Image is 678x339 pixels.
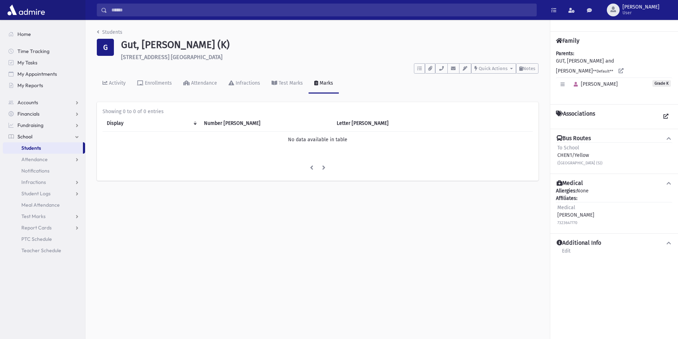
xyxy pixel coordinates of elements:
a: Edit [562,247,571,260]
a: Accounts [3,97,85,108]
input: Search [107,4,536,16]
a: Students [97,29,122,35]
img: AdmirePro [6,3,47,17]
th: Display [103,115,200,132]
div: GUT, [PERSON_NAME] and [PERSON_NAME] [556,50,672,99]
span: Accounts [17,99,38,106]
button: Bus Routes [556,135,672,142]
a: Attendance [178,74,223,94]
a: Enrollments [131,74,178,94]
div: Infractions [234,80,260,86]
span: Fundraising [17,122,43,128]
a: Infractions [223,74,266,94]
h4: Additional Info [557,239,601,247]
div: Marks [318,80,333,86]
span: Test Marks [21,213,46,219]
a: Home [3,28,85,40]
h4: Medical [557,180,583,187]
h4: Associations [556,110,595,123]
h6: [STREET_ADDRESS] [GEOGRAPHIC_DATA] [121,54,538,60]
a: Meal Attendance [3,199,85,211]
h4: Family [556,37,579,44]
span: Meal Attendance [21,202,60,208]
button: Medical [556,180,672,187]
span: Financials [17,111,40,117]
a: Attendance [3,154,85,165]
button: Notes [516,63,538,74]
b: Parents: [556,51,574,57]
a: Infractions [3,176,85,188]
a: My Tasks [3,57,85,68]
span: PTC Schedule [21,236,52,242]
div: Enrollments [143,80,172,86]
a: PTC Schedule [3,233,85,245]
span: Infractions [21,179,46,185]
span: School [17,133,32,140]
span: Notes [523,66,535,71]
span: Teacher Schedule [21,247,61,254]
span: To School [557,145,579,151]
span: Notifications [21,168,49,174]
span: [PERSON_NAME] [622,4,659,10]
h4: Bus Routes [557,135,591,142]
div: Showing 0 to 0 of 0 entries [103,108,533,115]
td: No data available in table [103,131,533,148]
th: Number Mark [200,115,332,132]
button: Quick Actions [471,63,516,74]
button: Additional Info [556,239,672,247]
a: Test Marks [3,211,85,222]
span: My Reports [17,82,43,89]
span: [PERSON_NAME] [571,81,618,87]
a: Marks [309,74,339,94]
b: Affiliates: [556,195,577,201]
div: Activity [107,80,126,86]
a: My Reports [3,80,85,91]
small: ([GEOGRAPHIC_DATA] (S)) [557,161,603,165]
span: Report Cards [21,224,52,231]
a: Report Cards [3,222,85,233]
b: Allergies: [556,188,577,194]
span: Medical [557,205,575,211]
small: 7323647770 [557,221,577,225]
span: User [622,10,659,16]
div: [PERSON_NAME] [557,204,594,226]
span: My Appointments [17,71,57,77]
span: Grade K [652,80,671,87]
span: Student Logs [21,190,51,197]
div: None [556,187,672,228]
a: Students [3,142,83,154]
div: Attendance [190,80,217,86]
a: View all Associations [659,110,672,123]
div: G [97,39,114,56]
span: My Tasks [17,59,37,66]
span: Quick Actions [479,66,508,71]
a: Financials [3,108,85,120]
a: Notifications [3,165,85,176]
th: Letter Mark [332,115,447,132]
a: Teacher Schedule [3,245,85,256]
span: Home [17,31,31,37]
span: Students [21,145,41,151]
nav: breadcrumb [97,28,122,39]
div: Test Marks [277,80,303,86]
a: Fundraising [3,120,85,131]
a: Time Tracking [3,46,85,57]
div: CHEN1/Yellow [557,144,603,166]
span: Attendance [21,156,48,163]
a: Activity [97,74,131,94]
a: School [3,131,85,142]
h1: Gut, [PERSON_NAME] (K) [121,39,538,51]
a: Student Logs [3,188,85,199]
a: My Appointments [3,68,85,80]
a: Test Marks [266,74,309,94]
span: Time Tracking [17,48,49,54]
